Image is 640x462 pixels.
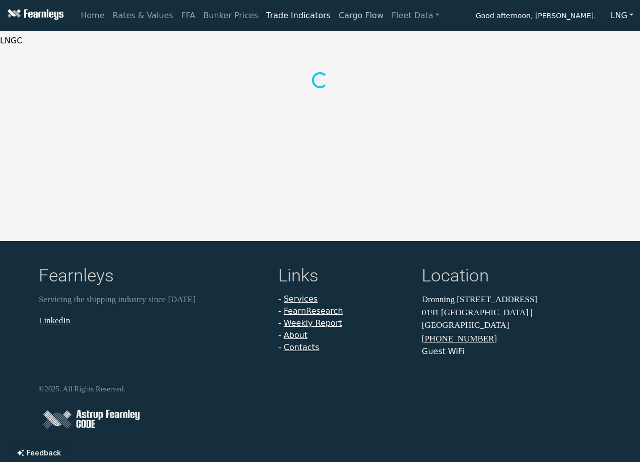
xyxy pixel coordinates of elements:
[278,317,410,329] li: -
[278,293,410,305] li: -
[199,6,262,26] a: Bunker Prices
[278,265,410,289] h4: Links
[422,334,497,343] a: [PHONE_NUMBER]
[5,9,63,22] img: Fearnleys Logo
[476,8,596,25] span: Good afternoon, [PERSON_NAME].
[422,306,601,332] p: 0191 [GEOGRAPHIC_DATA] | [GEOGRAPHIC_DATA]
[335,6,388,26] a: Cargo Flow
[77,6,108,26] a: Home
[284,318,342,328] a: Weekly Report
[388,6,443,26] a: Fleet Data
[284,330,307,340] a: About
[109,6,177,26] a: Rates & Values
[177,6,200,26] a: FFA
[278,341,410,354] li: -
[278,329,410,341] li: -
[284,306,343,316] a: FearnResearch
[39,316,70,325] a: LinkedIn
[422,265,601,289] h4: Location
[278,305,410,317] li: -
[604,6,640,25] button: LNG
[39,265,266,289] h4: Fearnleys
[284,342,319,352] a: Contacts
[422,293,601,306] p: Dronning [STREET_ADDRESS]
[422,345,464,358] button: Guest WiFi
[284,294,317,304] a: Services
[262,6,335,26] a: Trade Indicators
[39,293,266,306] p: Servicing the shipping industry since [DATE]
[39,385,125,393] small: © 2025 . All Rights Reserved.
